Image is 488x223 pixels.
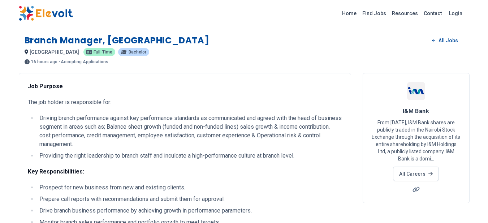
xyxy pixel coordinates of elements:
li: Prepare call reports with recommendations and submit them for approval. [37,195,342,203]
img: Elevolt [19,6,73,21]
p: The job holder is responsible for: [28,98,342,107]
li: Providing the right leadership to branch staff and inculcate a high-performance culture at branch... [37,151,342,160]
a: Resources [389,8,421,19]
a: Find Jobs [359,8,389,19]
span: Full-time [94,50,112,54]
strong: Key Responsibilities: [28,168,84,175]
a: Contact [421,8,445,19]
span: [GEOGRAPHIC_DATA] [30,49,79,55]
span: I&M Bank [403,108,429,115]
span: 16 hours ago [31,60,57,64]
a: Login [445,6,467,21]
a: All Jobs [426,35,463,46]
li: Driving branch performance against key performance standards as communicated and agreed with the ... [37,114,342,149]
iframe: Chat Widget [452,188,488,223]
li: Drive branch business performance by achieving growth in performance parameters. [37,206,342,215]
span: Bachelor [129,50,146,54]
a: Home [339,8,359,19]
a: All Careers [393,167,439,181]
h1: Branch Manager, [GEOGRAPHIC_DATA] [25,35,210,46]
strong: Job Purpose [28,83,63,90]
p: - Accepting Applications [59,60,108,64]
p: From [DATE], I&M Bank shares are publicly traded in the Nairobi Stock Exchange through the acquis... [372,119,461,162]
img: I&M Bank [407,82,425,100]
li: Prospect for new business from new and existing clients. [37,183,342,192]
